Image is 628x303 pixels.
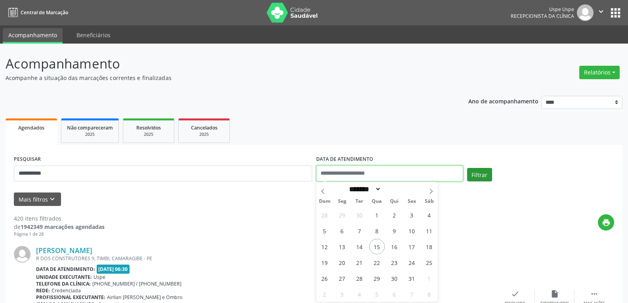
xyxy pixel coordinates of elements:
span: Outubro 3, 2025 [404,207,420,223]
button: Mais filtroskeyboard_arrow_down [14,192,61,206]
div: R DOS CONSTRUTORES 9, TIMBI, CAMARAGIBE - PE [36,255,495,262]
button:  [594,4,609,21]
b: Profissional executante: [36,294,105,301]
input: Year [381,185,407,193]
span: Outubro 2, 2025 [387,207,402,223]
span: Novembro 8, 2025 [422,286,437,302]
span: Novembro 1, 2025 [422,271,437,286]
span: Qua [368,199,386,204]
span: Outubro 10, 2025 [404,223,420,238]
span: Novembro 6, 2025 [387,286,402,302]
i: check [511,290,519,298]
span: Qui [386,199,403,204]
span: Uspe [94,274,105,280]
span: Sáb [420,199,438,204]
span: [DATE] 06:30 [97,265,130,274]
span: Outubro 1, 2025 [369,207,385,223]
span: Outubro 31, 2025 [404,271,420,286]
span: Outubro 22, 2025 [369,255,385,270]
span: Outubro 29, 2025 [369,271,385,286]
p: Acompanhe a situação das marcações correntes e finalizadas [6,74,437,82]
span: Outubro 8, 2025 [369,223,385,238]
span: Novembro 2, 2025 [317,286,332,302]
span: Seg [333,199,351,204]
span: Novembro 3, 2025 [334,286,350,302]
span: Não compareceram [67,124,113,131]
span: Outubro 20, 2025 [334,255,350,270]
span: Outubro 7, 2025 [352,223,367,238]
i: insert_drive_file [550,290,559,298]
span: Agendados [18,124,44,131]
span: Novembro 7, 2025 [404,286,420,302]
span: Resolvidos [136,124,161,131]
div: de [14,223,105,231]
span: Novembro 4, 2025 [352,286,367,302]
span: Outubro 27, 2025 [334,271,350,286]
button: apps [609,6,622,20]
span: Recepcionista da clínica [511,13,574,19]
span: Dom [316,199,334,204]
span: Outubro 21, 2025 [352,255,367,270]
b: Unidade executante: [36,274,92,280]
span: Outubro 4, 2025 [422,207,437,223]
div: 2025 [129,131,168,137]
div: Página 1 de 28 [14,231,105,238]
span: Outubro 18, 2025 [422,239,437,254]
i: keyboard_arrow_down [48,195,57,204]
span: Outubro 15, 2025 [369,239,385,254]
a: [PERSON_NAME] [36,246,92,255]
i:  [597,7,605,16]
span: Outubro 11, 2025 [422,223,437,238]
span: Outubro 24, 2025 [404,255,420,270]
p: Acompanhamento [6,54,437,74]
span: Outubro 13, 2025 [334,239,350,254]
span: Outubro 30, 2025 [387,271,402,286]
div: 2025 [67,131,113,137]
p: Ano de acompanhamento [468,96,538,106]
button: Relatórios [579,66,620,79]
div: 2025 [184,131,224,137]
span: Setembro 28, 2025 [317,207,332,223]
strong: 1942349 marcações agendadas [21,223,105,231]
img: img [577,4,594,21]
span: Novembro 5, 2025 [369,286,385,302]
span: Outubro 9, 2025 [387,223,402,238]
a: Acompanhamento [3,28,63,44]
b: Data de atendimento: [36,266,95,273]
span: Outubro 16, 2025 [387,239,402,254]
div: Uspe Uspe [511,6,574,13]
span: Central de Marcação [21,9,68,16]
span: Sex [403,199,420,204]
i:  [590,290,599,298]
button: Filtrar [467,168,492,181]
span: Outubro 12, 2025 [317,239,332,254]
b: Rede: [36,287,50,294]
span: Outubro 23, 2025 [387,255,402,270]
span: Outubro 17, 2025 [404,239,420,254]
a: Beneficiários [71,28,116,42]
label: DATA DE ATENDIMENTO [316,153,373,166]
div: 420 itens filtrados [14,214,105,223]
a: Central de Marcação [6,6,68,19]
span: Outubro 14, 2025 [352,239,367,254]
span: Outubro 25, 2025 [422,255,437,270]
button: print [598,214,614,231]
span: Ter [351,199,368,204]
b: Telefone da clínica: [36,280,91,287]
i: print [602,218,611,227]
span: Credenciada [52,287,81,294]
span: Setembro 30, 2025 [352,207,367,223]
span: Airllan [PERSON_NAME] e Ombro [107,294,182,301]
span: Outubro 6, 2025 [334,223,350,238]
span: [PHONE_NUMBER] / [PHONE_NUMBER] [92,280,181,287]
span: Outubro 28, 2025 [352,271,367,286]
span: Outubro 19, 2025 [317,255,332,270]
span: Setembro 29, 2025 [334,207,350,223]
select: Month [347,185,382,193]
span: Cancelados [191,124,218,131]
label: PESQUISAR [14,153,41,166]
img: img [14,246,31,263]
span: Outubro 26, 2025 [317,271,332,286]
span: Outubro 5, 2025 [317,223,332,238]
